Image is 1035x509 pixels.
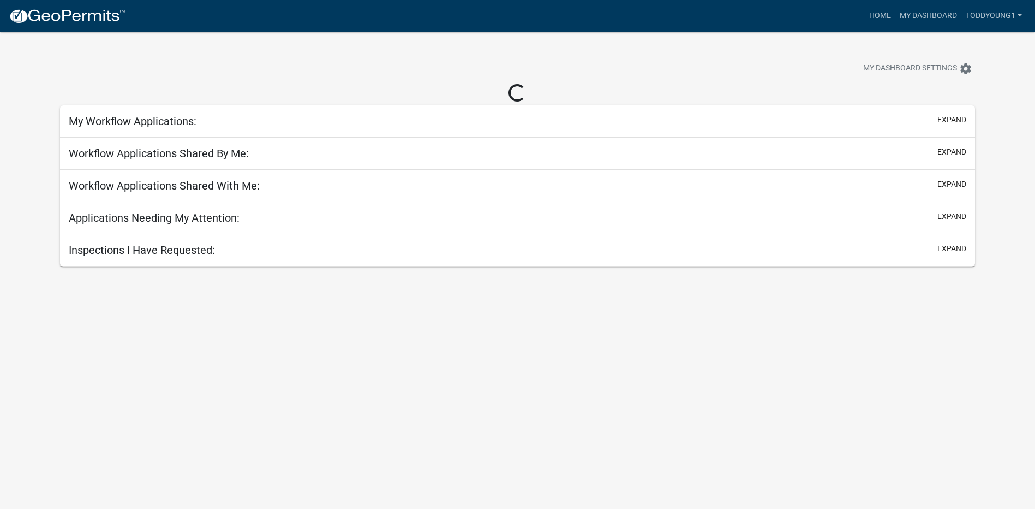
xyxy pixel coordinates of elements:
a: Home [865,5,895,26]
span: My Dashboard Settings [863,62,957,75]
button: My Dashboard Settingssettings [854,58,981,79]
button: expand [937,179,966,190]
button: expand [937,211,966,222]
h5: My Workflow Applications: [69,115,196,128]
h5: Workflow Applications Shared By Me: [69,147,249,160]
a: My Dashboard [895,5,961,26]
h5: Workflow Applications Shared With Me: [69,179,260,192]
button: expand [937,243,966,254]
button: expand [937,114,966,126]
button: expand [937,146,966,158]
a: Toddyoung1 [961,5,1026,26]
h5: Inspections I Have Requested: [69,244,215,257]
i: settings [959,62,972,75]
h5: Applications Needing My Attention: [69,211,240,224]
